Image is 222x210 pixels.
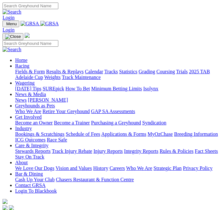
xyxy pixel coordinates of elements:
a: Results & Replays [46,69,84,74]
img: Search [3,47,21,52]
div: Care & Integrity [15,148,219,160]
a: Wagering [15,80,35,86]
a: Coursing [156,69,175,74]
a: Care & Integrity [15,143,49,148]
a: Privacy Policy [183,165,213,171]
div: News & Media [15,97,219,103]
a: Weights [44,75,61,80]
a: [DATE] Tips [15,86,41,91]
input: Search [3,40,58,47]
div: Racing [15,69,219,80]
a: SUREpick [43,86,64,91]
img: GRSA [20,21,39,27]
a: Strategic Plan [154,165,182,171]
a: Fact Sheets [195,148,218,154]
a: Integrity Reports [124,148,158,154]
a: Who We Are [15,109,41,114]
a: Home [15,57,27,63]
a: News [15,97,26,103]
a: Race Safe [47,137,67,142]
a: Stewards Reports [15,148,50,154]
a: How To Bet [66,86,90,91]
a: 2025 TAB Adelaide Cup [15,69,210,80]
div: Wagering [15,86,219,92]
a: Cash Up Your Club [15,177,55,182]
a: Calendar [85,69,103,74]
a: Who We Are [126,165,152,171]
a: MyOzChase [148,131,173,137]
a: Contact GRSA [15,183,45,188]
a: Get Involved [15,114,42,120]
a: About [15,160,28,165]
a: Tracks [104,69,118,74]
div: Bar & Dining [15,177,219,183]
a: Login [3,27,15,33]
img: logo-grsa-white.png [25,33,30,38]
input: Search [3,3,58,9]
a: Chasers Restaurant & Function Centre [56,177,134,182]
a: Racing [15,63,29,69]
a: Schedule of Fees [66,131,100,137]
a: Statistics [119,69,137,74]
a: [PERSON_NAME] [28,97,68,103]
a: Login [3,15,15,20]
img: GRSA [40,21,59,27]
a: News & Media [15,92,46,97]
img: logo-grsa-white.png [3,199,8,204]
a: Track Maintenance [62,75,101,80]
img: Search [3,9,21,15]
a: Isolynx [143,86,158,91]
span: Menu [6,21,17,26]
a: Purchasing a Greyhound [91,120,141,125]
a: Syndication [142,120,166,125]
a: Applications & Forms [101,131,146,137]
a: Grading [139,69,155,74]
a: We Love Our Dogs [15,165,54,171]
a: Trials [176,69,188,74]
img: Close [5,34,21,39]
a: GAP SA Assessments [91,109,135,114]
a: Login To Blackbook [15,188,57,194]
a: Bookings & Scratchings [15,131,64,137]
div: About [15,165,219,171]
button: Toggle navigation [3,33,23,40]
a: Rules & Policies [160,148,194,154]
a: Greyhounds as Pets [15,103,55,108]
a: Become an Owner [15,120,53,125]
a: Vision and Values [56,165,92,171]
div: Get Involved [15,120,219,126]
a: Industry [15,126,32,131]
a: Bar & Dining [15,171,43,177]
a: Breeding Information [174,131,218,137]
a: Stay On Track [15,154,44,159]
a: Fields & Form [15,69,45,74]
a: Track Injury Rebate [52,148,92,154]
a: Retire Your Greyhound [43,109,90,114]
a: Become a Trainer [54,120,90,125]
button: Toggle navigation [3,21,19,27]
a: Injury Reports [93,148,123,154]
a: Careers [109,165,125,171]
a: Minimum Betting Limits [91,86,142,91]
a: History [93,165,108,171]
div: Greyhounds as Pets [15,109,219,114]
a: ICG Outcomes [15,137,45,142]
div: Industry [15,131,219,143]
